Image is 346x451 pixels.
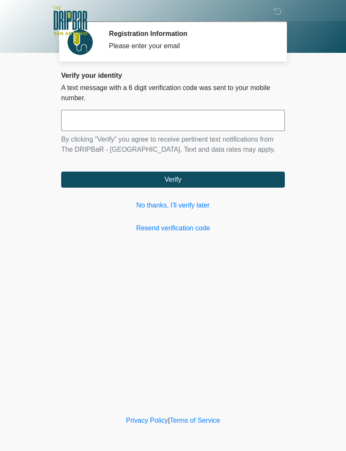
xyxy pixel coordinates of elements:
[109,41,272,51] div: Please enter your email
[61,71,285,79] h2: Verify your identity
[126,417,168,424] a: Privacy Policy
[170,417,220,424] a: Terms of Service
[61,83,285,103] p: A text message with a 6 digit verification code was sent to your mobile number.
[61,134,285,155] p: By clicking "Verify" you agree to receive pertinent text notifications from The DRIPBaR - [GEOGRA...
[68,30,93,55] img: Agent Avatar
[61,200,285,210] a: No thanks, I'll verify later
[168,417,170,424] a: |
[53,6,87,36] img: The DRIPBaR - San Antonio Fossil Creek Logo
[61,223,285,233] a: Resend verification code
[61,172,285,188] button: Verify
